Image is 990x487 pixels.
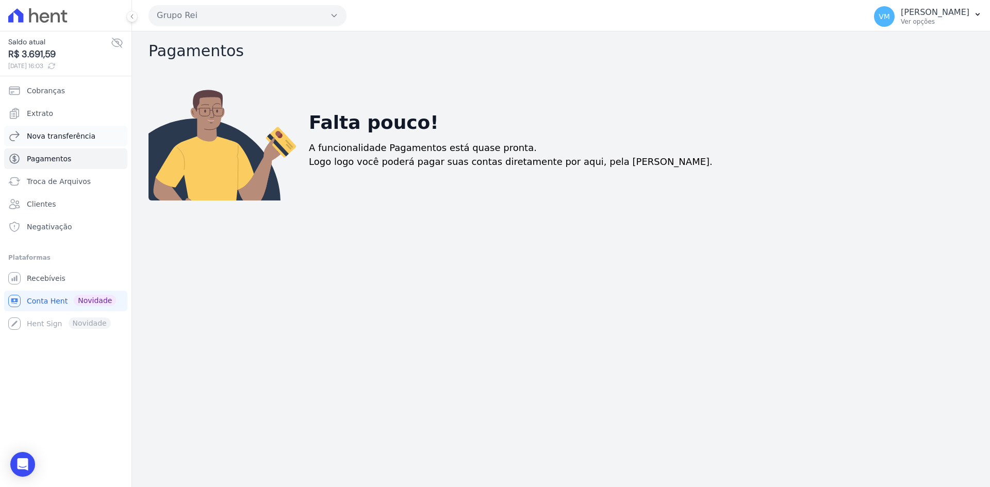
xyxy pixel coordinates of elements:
[74,295,116,306] span: Novidade
[10,452,35,477] div: Open Intercom Messenger
[27,154,71,164] span: Pagamentos
[27,86,65,96] span: Cobranças
[309,141,537,155] p: A funcionalidade Pagamentos está quase pronta.
[866,2,990,31] button: VM [PERSON_NAME] Ver opções
[879,13,890,20] span: VM
[4,268,127,289] a: Recebíveis
[309,155,713,169] p: Logo logo você poderá pagar suas contas diretamente por aqui, pela [PERSON_NAME].
[8,61,111,71] span: [DATE] 16:03
[27,108,53,119] span: Extrato
[4,171,127,192] a: Troca de Arquivos
[4,194,127,214] a: Clientes
[4,126,127,146] a: Nova transferência
[8,251,123,264] div: Plataformas
[4,103,127,124] a: Extrato
[4,216,127,237] a: Negativação
[148,42,973,60] h2: Pagamentos
[27,273,65,283] span: Recebíveis
[27,296,68,306] span: Conta Hent
[27,199,56,209] span: Clientes
[901,18,969,26] p: Ver opções
[4,148,127,169] a: Pagamentos
[8,80,123,334] nav: Sidebar
[8,37,111,47] span: Saldo atual
[27,222,72,232] span: Negativação
[27,131,95,141] span: Nova transferência
[901,7,969,18] p: [PERSON_NAME]
[27,176,91,187] span: Troca de Arquivos
[4,80,127,101] a: Cobranças
[8,47,111,61] span: R$ 3.691,59
[4,291,127,311] a: Conta Hent Novidade
[309,109,439,137] h2: Falta pouco!
[148,5,346,26] button: Grupo Rei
